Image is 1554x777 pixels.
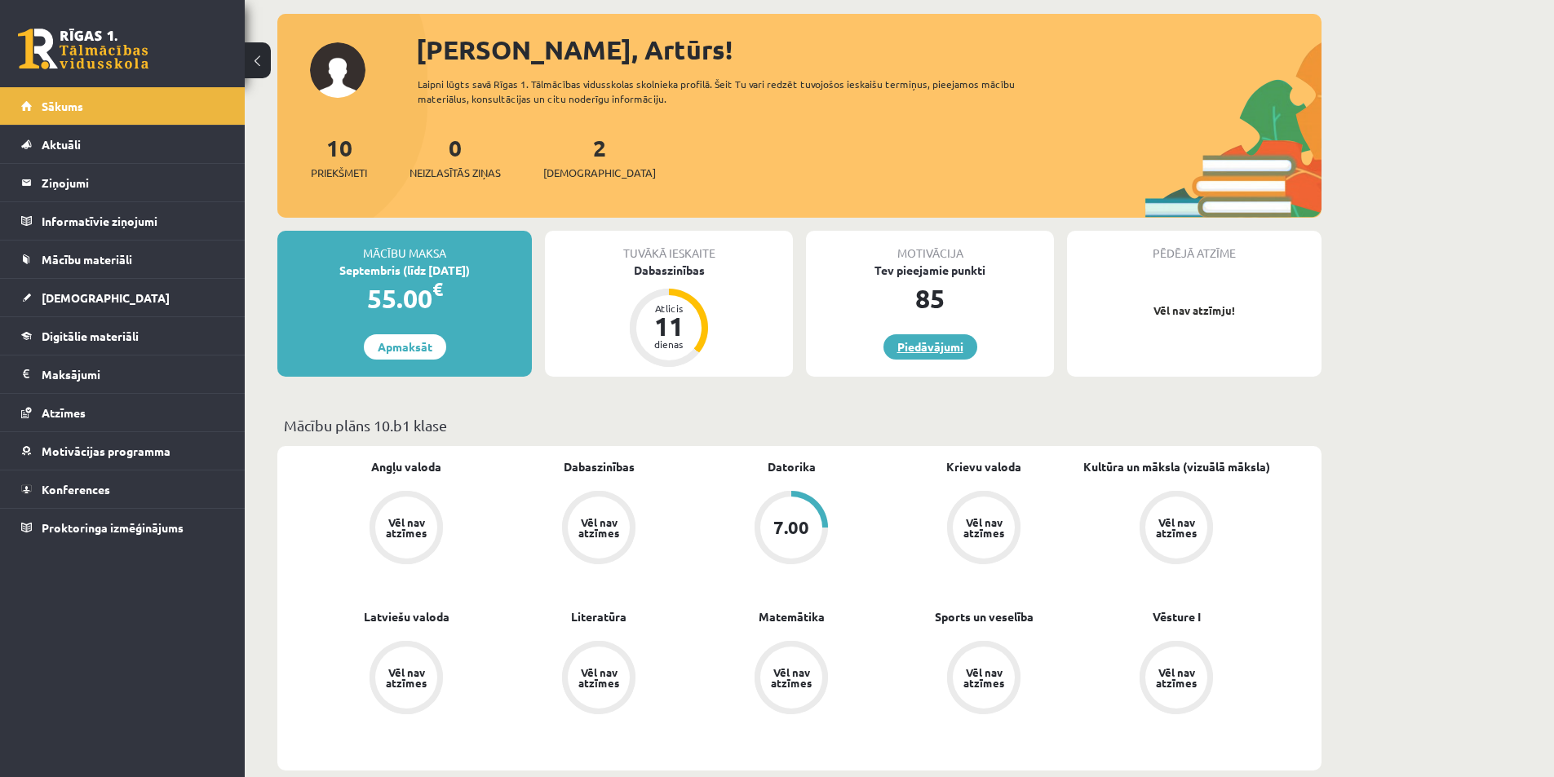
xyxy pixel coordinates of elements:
a: [DEMOGRAPHIC_DATA] [21,279,224,316]
a: Vēl nav atzīmes [310,641,503,717]
a: Aktuāli [21,126,224,163]
span: [DEMOGRAPHIC_DATA] [42,290,170,305]
div: Vēl nav atzīmes [961,517,1007,538]
div: Septembris (līdz [DATE]) [277,262,532,279]
legend: Ziņojumi [42,164,224,201]
span: Neizlasītās ziņas [410,165,501,181]
a: Sports un veselība [935,608,1034,625]
a: Dabaszinības [564,458,635,475]
span: Priekšmeti [311,165,367,181]
a: Dabaszinības Atlicis 11 dienas [545,262,793,369]
a: Vēl nav atzīmes [888,641,1080,717]
div: Vēl nav atzīmes [768,667,814,688]
span: Konferences [42,482,110,497]
span: Digitālie materiāli [42,329,139,343]
a: Piedāvājumi [883,334,977,360]
div: Mācību maksa [277,231,532,262]
a: Digitālie materiāli [21,317,224,355]
a: Sākums [21,87,224,125]
a: 0Neizlasītās ziņas [410,133,501,181]
div: Tev pieejamie punkti [806,262,1054,279]
a: 2[DEMOGRAPHIC_DATA] [543,133,656,181]
a: 7.00 [695,491,888,567]
div: Motivācija [806,231,1054,262]
a: Mācību materiāli [21,241,224,278]
div: dienas [644,339,693,349]
a: 10Priekšmeti [311,133,367,181]
div: Vēl nav atzīmes [383,517,429,538]
a: Vēl nav atzīmes [695,641,888,717]
a: Konferences [21,470,224,508]
div: Vēl nav atzīmes [576,667,622,688]
div: 85 [806,279,1054,318]
div: Vēl nav atzīmes [576,517,622,538]
span: Motivācijas programma [42,444,170,458]
legend: Informatīvie ziņojumi [42,202,224,240]
legend: Maksājumi [42,355,224,393]
div: Vēl nav atzīmes [1153,667,1199,688]
a: Latviešu valoda [364,608,449,625]
div: Vēl nav atzīmes [961,667,1007,688]
div: Pēdējā atzīme [1067,231,1322,262]
a: Vēl nav atzīmes [888,491,1080,567]
a: Vēl nav atzīmes [503,491,695,567]
a: Matemātika [759,608,825,625]
a: Krievu valoda [946,458,1021,475]
a: Kultūra un māksla (vizuālā māksla) [1083,458,1270,475]
p: Vēl nav atzīmju! [1075,302,1313,319]
a: Maksājumi [21,355,224,393]
a: Literatūra [571,608,626,625]
div: Vēl nav atzīmes [383,667,429,688]
a: Proktoringa izmēģinājums [21,509,224,546]
span: Sākums [42,99,83,113]
a: Vēl nav atzīmes [503,641,695,717]
div: Atlicis [644,303,693,313]
a: Motivācijas programma [21,432,224,470]
span: Aktuāli [42,137,81,152]
a: Atzīmes [21,394,224,431]
span: Atzīmes [42,405,86,420]
a: Vēl nav atzīmes [1080,641,1273,717]
div: Laipni lūgts savā Rīgas 1. Tālmācības vidusskolas skolnieka profilā. Šeit Tu vari redzēt tuvojošo... [418,77,1044,106]
div: [PERSON_NAME], Artūrs! [416,30,1322,69]
a: Vēl nav atzīmes [310,491,503,567]
div: Dabaszinības [545,262,793,279]
div: 55.00 [277,279,532,318]
a: Ziņojumi [21,164,224,201]
span: Mācību materiāli [42,252,132,267]
a: Rīgas 1. Tālmācības vidusskola [18,29,148,69]
div: Tuvākā ieskaite [545,231,793,262]
div: Vēl nav atzīmes [1153,517,1199,538]
a: Vēsture I [1153,608,1201,625]
a: Vēl nav atzīmes [1080,491,1273,567]
a: Datorika [768,458,816,475]
span: [DEMOGRAPHIC_DATA] [543,165,656,181]
span: Proktoringa izmēģinājums [42,520,184,535]
a: Apmaksāt [364,334,446,360]
a: Angļu valoda [371,458,441,475]
div: 7.00 [773,519,809,536]
a: Informatīvie ziņojumi [21,202,224,240]
span: € [432,277,443,301]
p: Mācību plāns 10.b1 klase [284,414,1315,436]
div: 11 [644,313,693,339]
